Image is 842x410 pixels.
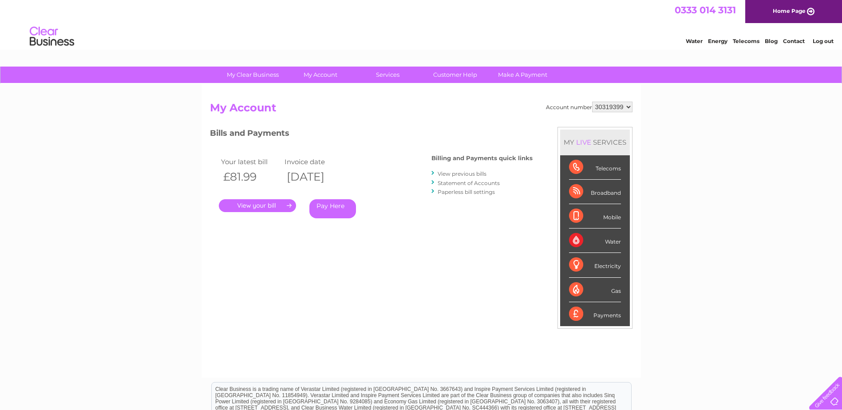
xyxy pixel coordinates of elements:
[282,156,346,168] td: Invoice date
[486,67,559,83] a: Make A Payment
[569,302,621,326] div: Payments
[783,38,805,44] a: Contact
[219,199,296,212] a: .
[219,168,283,186] th: £81.99
[216,67,289,83] a: My Clear Business
[733,38,759,44] a: Telecoms
[210,102,632,118] h2: My Account
[569,180,621,204] div: Broadband
[210,127,533,142] h3: Bills and Payments
[708,38,727,44] a: Energy
[431,155,533,162] h4: Billing and Payments quick links
[686,38,703,44] a: Water
[569,204,621,229] div: Mobile
[675,4,736,16] a: 0333 014 3131
[309,199,356,218] a: Pay Here
[560,130,630,155] div: MY SERVICES
[438,189,495,195] a: Paperless bill settings
[212,5,631,43] div: Clear Business is a trading name of Verastar Limited (registered in [GEOGRAPHIC_DATA] No. 3667643...
[569,229,621,253] div: Water
[765,38,778,44] a: Blog
[219,156,283,168] td: Your latest bill
[569,253,621,277] div: Electricity
[438,170,486,177] a: View previous bills
[569,155,621,180] div: Telecoms
[574,138,593,146] div: LIVE
[546,102,632,112] div: Account number
[284,67,357,83] a: My Account
[419,67,492,83] a: Customer Help
[351,67,424,83] a: Services
[569,278,621,302] div: Gas
[813,38,834,44] a: Log out
[29,23,75,50] img: logo.png
[438,180,500,186] a: Statement of Accounts
[282,168,346,186] th: [DATE]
